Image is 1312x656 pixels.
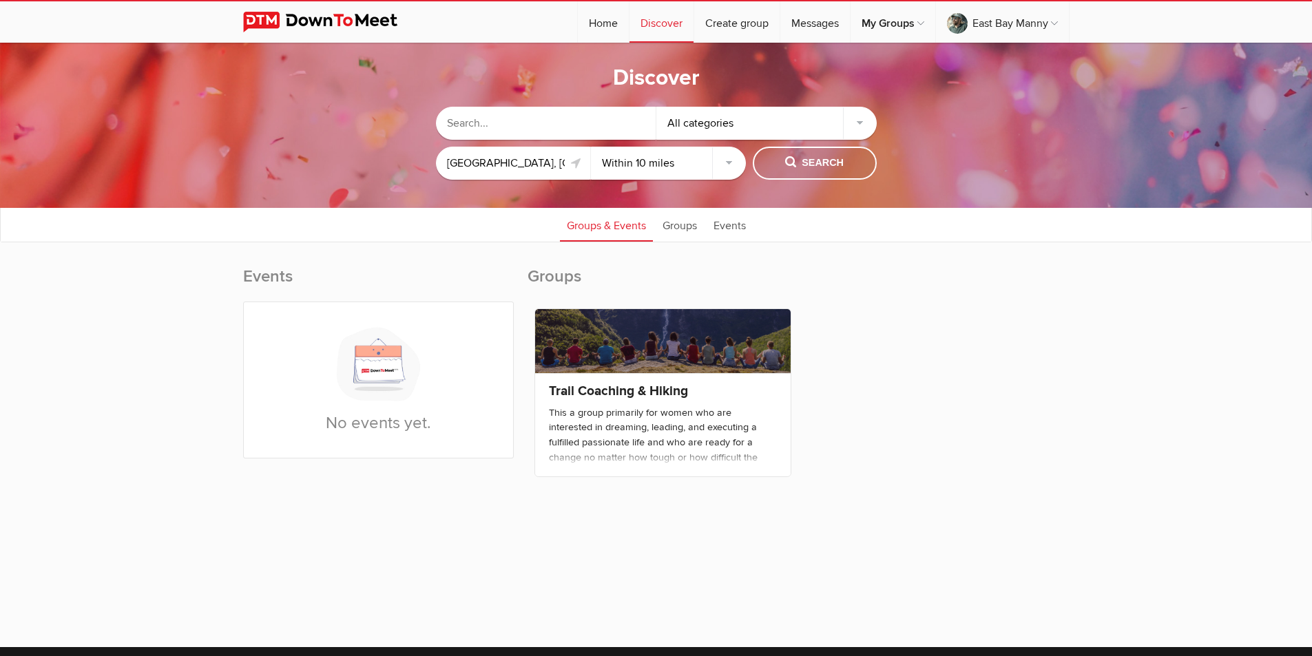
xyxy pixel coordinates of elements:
a: Create group [694,1,780,43]
a: Messages [780,1,850,43]
span: Search [785,156,844,171]
div: No events yet. [244,302,513,458]
input: Search... [436,107,656,140]
a: Discover [629,1,694,43]
div: All categories [656,107,877,140]
div: This a group primarily for women who are interested in dreaming, leading, and executing a fulfill... [549,405,777,628]
a: Groups [656,207,704,242]
h1: Discover [613,64,700,93]
a: Events [707,207,753,242]
a: Home [578,1,629,43]
a: East Bay Manny [936,1,1069,43]
h2: Groups [528,266,1070,301]
h2: Events [243,266,514,301]
a: Trail Coaching & Hiking [549,383,688,399]
a: My Groups [851,1,935,43]
input: Location or ZIP-Code [436,147,591,180]
img: DownToMeet [243,12,419,32]
button: Search [753,147,877,180]
a: Groups & Events [560,207,653,242]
